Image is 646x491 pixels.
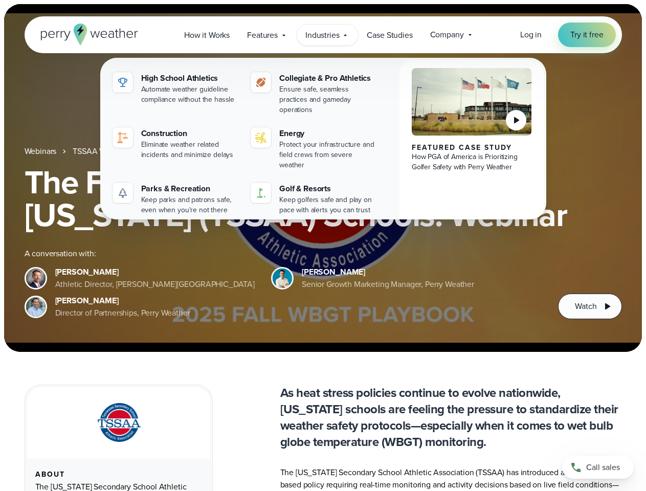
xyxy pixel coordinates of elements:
div: High School Athletics [141,72,239,84]
nav: Breadcrumb [25,145,622,158]
a: Golf & Resorts Keep golfers safe and play on pace with alerts you can trust [247,178,381,219]
span: Watch [575,300,596,313]
img: proathletics-icon@2x-1.svg [255,76,267,88]
div: Featured Case Study [412,144,532,152]
div: Energy [279,127,377,140]
span: Try it free [570,29,603,41]
img: PGA of America, Frisco Campus [412,68,532,136]
span: Features [247,29,278,41]
div: Athletic Director, [PERSON_NAME][GEOGRAPHIC_DATA] [55,278,255,291]
div: A conversation with: [25,248,542,260]
img: Spencer Patton, Perry Weather [273,269,292,288]
a: High School Athletics Automate weather guideline compliance without the hassle [108,68,243,109]
a: Call sales [562,456,634,479]
span: Industries [305,29,339,41]
div: Eliminate weather related incidents and minimize delays [141,140,239,160]
div: Automate weather guideline compliance without the hassle [141,84,239,105]
img: highschool-icon.svg [117,76,129,88]
div: How PGA of America is Prioritizing Golfer Safety with Perry Weather [412,152,532,172]
a: Try it free [558,23,615,47]
img: construction perry weather [117,131,129,144]
div: [PERSON_NAME] [302,266,474,278]
a: How it Works [175,25,238,46]
div: Ensure safe, seamless practices and gameday operations [279,84,377,115]
img: Jeff Wood [26,297,46,317]
a: Parks & Recreation Keep parks and patrons safe, even when you're not there [108,178,243,219]
div: Protect your infrastructure and field crews from severe weather [279,140,377,170]
img: parks-icon-grey.svg [117,187,129,199]
a: construction perry weather Construction Eliminate weather related incidents and minimize delays [108,123,243,164]
a: PGA of America, Frisco Campus Featured Case Study How PGA of America is Prioritizing Golfer Safet... [399,60,544,228]
a: Collegiate & Pro Athletics Ensure safe, seamless practices and gameday operations [247,68,381,119]
a: Energy Protect your infrastructure and field crews from severe weather [247,123,381,174]
div: Senior Growth Marketing Manager, Perry Weather [302,278,474,291]
div: About [35,471,202,479]
a: Webinars [25,145,57,158]
div: Construction [141,127,239,140]
div: Keep golfers safe and play on pace with alerts you can trust [279,195,377,215]
div: [PERSON_NAME] [55,266,255,278]
a: Log in [520,29,542,41]
img: golf-iconV2.svg [255,187,267,199]
div: [PERSON_NAME] [55,295,190,307]
img: Brian Wyatt [26,269,46,288]
a: Case Studies [358,25,421,46]
div: Collegiate & Pro Athletics [279,72,377,84]
div: Golf & Resorts [279,183,377,195]
a: TSSAA WBGT Fall Playbook [73,145,170,158]
span: Call sales [586,461,620,474]
div: Director of Partnerships, Perry Weather [55,307,190,319]
span: Case Studies [367,29,412,41]
div: Keep parks and patrons safe, even when you're not there [141,195,239,215]
img: energy-icon@2x-1.svg [255,131,267,144]
button: Watch [558,294,621,319]
span: Company [430,29,464,41]
div: Parks & Recreation [141,183,239,195]
p: As heat stress policies continue to evolve nationwide, [US_STATE] schools are feeling the pressur... [280,385,622,450]
img: TSSAA-Tennessee-Secondary-School-Athletic-Association.svg [84,399,153,446]
span: Log in [520,29,542,40]
span: How it Works [184,29,230,41]
h1: The Fall WBGT Playbook for [US_STATE] (TSSAA) Schools: Webinar [25,166,622,231]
